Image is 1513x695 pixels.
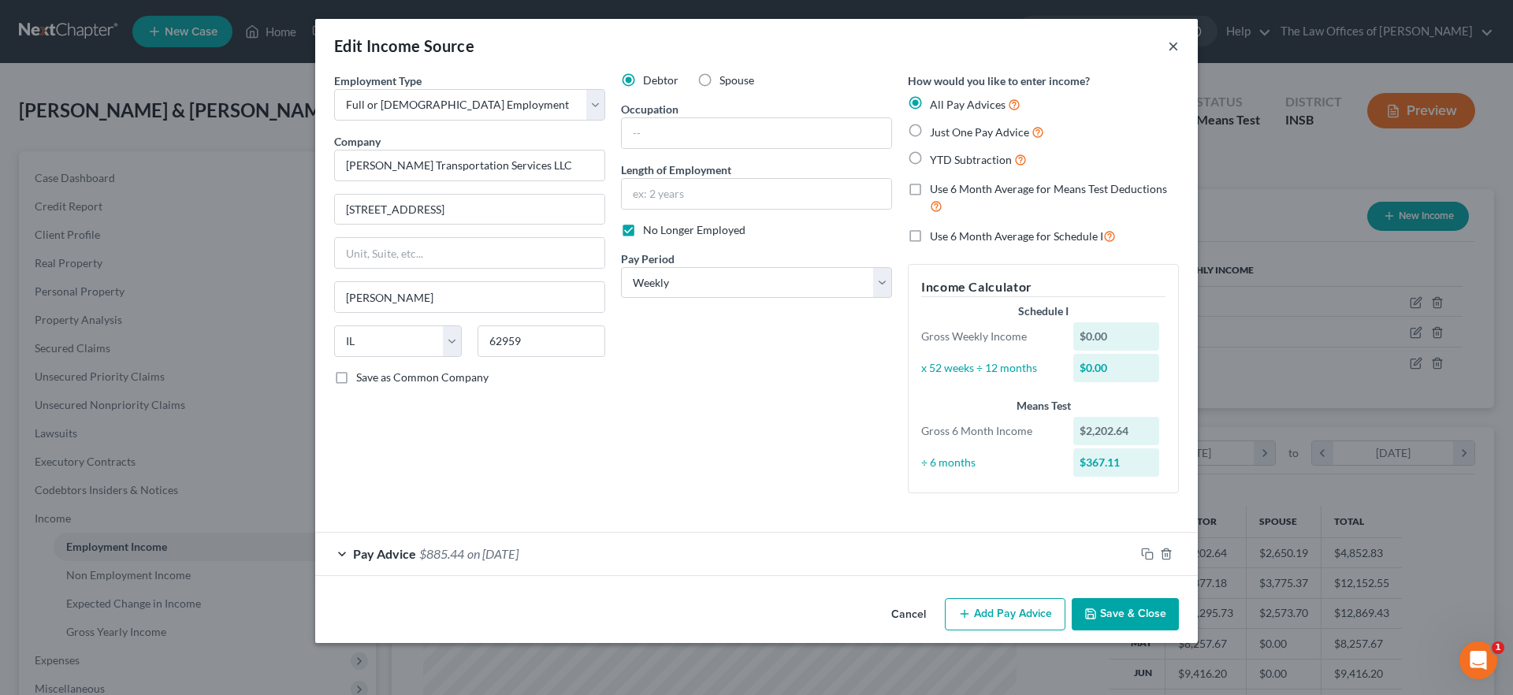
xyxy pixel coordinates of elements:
[913,360,1065,376] div: x 52 weeks ÷ 12 months
[334,35,474,57] div: Edit Income Source
[1459,641,1497,679] iframe: Intercom live chat
[921,398,1165,414] div: Means Test
[913,329,1065,344] div: Gross Weekly Income
[622,179,891,209] input: ex: 2 years
[908,72,1090,89] label: How would you like to enter income?
[1168,36,1179,55] button: ×
[621,252,675,266] span: Pay Period
[1073,354,1160,382] div: $0.00
[334,74,422,87] span: Employment Type
[930,182,1167,195] span: Use 6 Month Average for Means Test Deductions
[1492,641,1504,654] span: 1
[643,73,678,87] span: Debtor
[879,600,939,631] button: Cancel
[930,229,1103,243] span: Use 6 Month Average for Schedule I
[334,150,605,181] input: Search company by name...
[335,238,604,268] input: Unit, Suite, etc...
[1073,448,1160,477] div: $367.11
[930,98,1006,111] span: All Pay Advices
[621,162,731,178] label: Length of Employment
[334,135,381,148] span: Company
[467,546,519,561] span: on [DATE]
[478,325,605,357] input: Enter zip...
[719,73,754,87] span: Spouse
[643,223,745,236] span: No Longer Employed
[622,118,891,148] input: --
[921,303,1165,319] div: Schedule I
[1073,417,1160,445] div: $2,202.64
[930,153,1012,166] span: YTD Subtraction
[353,546,416,561] span: Pay Advice
[356,370,489,384] span: Save as Common Company
[335,195,604,225] input: Enter address...
[1073,322,1160,351] div: $0.00
[945,598,1065,631] button: Add Pay Advice
[913,455,1065,470] div: ÷ 6 months
[930,125,1029,139] span: Just One Pay Advice
[1072,598,1179,631] button: Save & Close
[921,277,1165,297] h5: Income Calculator
[913,423,1065,439] div: Gross 6 Month Income
[335,282,604,312] input: Enter city...
[419,546,464,561] span: $885.44
[621,101,678,117] label: Occupation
